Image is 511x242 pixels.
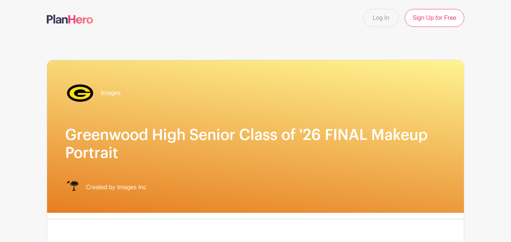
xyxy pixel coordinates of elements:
[65,180,80,195] img: IMAGES%20logo%20transparenT%20PNG%20s.png
[86,183,146,192] span: Created by Images Inc
[363,9,398,27] a: Log In
[405,9,464,27] a: Sign Up for Free
[65,126,446,162] h1: Greenwood High Senior Class of '26 FINAL Makeup Portrait
[47,15,93,24] img: logo-507f7623f17ff9eddc593b1ce0a138ce2505c220e1c5a4e2b4648c50719b7d32.svg
[65,78,95,108] img: greenwood%20transp.%20(1).png
[101,89,120,98] span: Images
